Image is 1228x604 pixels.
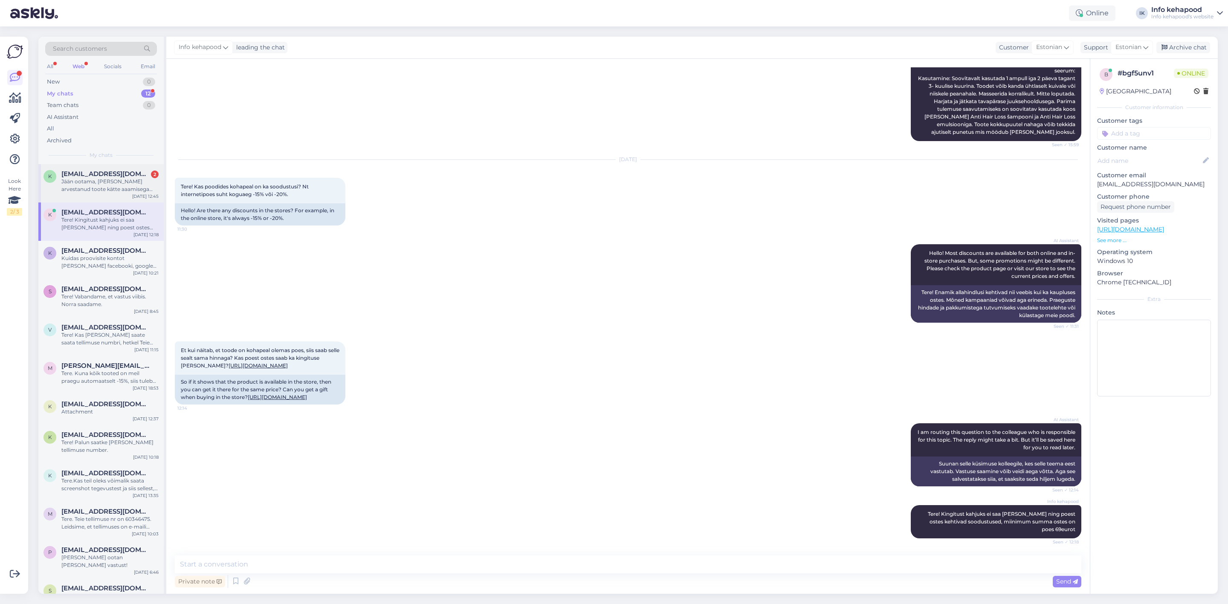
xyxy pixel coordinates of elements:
[48,250,52,256] span: k
[1047,498,1079,505] span: Info kehapood
[1097,237,1211,244] p: See more ...
[47,90,73,98] div: My chats
[133,231,159,238] div: [DATE] 12:18
[1118,68,1174,78] div: # bgf5unv1
[132,531,159,537] div: [DATE] 10:03
[1097,225,1164,233] a: [URL][DOMAIN_NAME]
[61,362,150,370] span: marjamaa.michel@gmail.com
[7,177,22,216] div: Look Here
[47,136,72,145] div: Archived
[139,61,157,72] div: Email
[1151,6,1214,13] div: Info kehapood
[248,394,307,400] a: [URL][DOMAIN_NAME]
[61,400,150,408] span: klenja.tiitsar@gmail.com
[133,416,159,422] div: [DATE] 12:37
[1097,216,1211,225] p: Visited pages
[1069,6,1115,21] div: Online
[61,584,150,592] span: sigridsepp@hotmail.com
[177,405,209,411] span: 12:14
[61,247,150,254] span: kristel.kiholane@mail.ee
[48,365,52,371] span: m
[911,457,1081,486] div: Suunan selle küsimuse kolleegile, kes selle teema eest vastutab. Vastuse saamine võib veidi aega ...
[175,203,345,225] div: Hello! Are there any discounts in the stores? For example, in the online store, it's always -15% ...
[90,151,113,159] span: My chats
[134,569,159,575] div: [DATE] 6:46
[1097,201,1174,213] div: Request phone number
[1097,104,1211,111] div: Customer information
[48,434,52,440] span: k
[175,576,225,587] div: Private note
[1097,248,1211,257] p: Operating system
[61,178,159,193] div: Jään ootama, [PERSON_NAME] arvestanud toote kätte aaamisega varem seega väga ootan infot
[48,511,52,517] span: m
[47,124,54,133] div: All
[133,270,159,276] div: [DATE] 10:21
[48,472,52,479] span: k
[1174,69,1208,78] span: Online
[132,193,159,199] div: [DATE] 12:45
[45,61,55,72] div: All
[1100,87,1171,96] div: [GEOGRAPHIC_DATA]
[61,431,150,439] span: ksaarkopli@gmail.com
[71,61,86,72] div: Web
[7,208,22,216] div: 2 / 3
[141,90,155,98] div: 12
[1097,171,1211,180] p: Customer email
[1047,416,1079,423] span: AI Assistant
[61,546,150,554] span: pliksplaks73@hotmail.com
[134,308,159,315] div: [DATE] 8:45
[61,469,150,477] span: katlinlindmae@gmail.com
[61,508,150,515] span: modernneklassika@gmail.com
[1056,578,1078,585] span: Send
[133,492,159,499] div: [DATE] 13:35
[61,515,159,531] div: Tere. Teie tellimuse nr on 60346475. Leidsime, et tellimuses on e-maili aadressis viga sees, seet...
[175,375,345,405] div: So if it shows that the product is available in the store, then you can get it there for the same...
[61,370,159,385] div: Tere. Kuna kõik tooted on meil praegu automaatselt -15%, siis tulebki koodi kasutades topelt [DEM...
[143,78,155,86] div: 0
[47,101,78,110] div: Team chats
[47,113,78,121] div: AI Assistant
[1047,539,1079,545] span: Seen ✓ 12:18
[996,43,1029,52] div: Customer
[1115,43,1141,52] span: Estonian
[181,347,341,369] span: Et kui näitab, et toode on kohapeal olemas poes, siis saab selle sealt sama hinnaga? Kas poest os...
[48,327,52,333] span: v
[177,226,209,232] span: 11:30
[1097,180,1211,189] p: [EMAIL_ADDRESS][DOMAIN_NAME]
[48,173,52,179] span: k
[1097,278,1211,287] p: Chrome [TECHNICAL_ID]
[1104,71,1108,78] span: b
[1156,42,1210,53] div: Archive chat
[61,208,150,216] span: katrinolesk@gmail.com
[61,477,159,492] div: Tere.Kas teil oleks võimalik saata screenshot tegevustest ja siis sellest, et ostukorv tühi? Ühes...
[61,408,159,416] div: Attachment
[61,254,159,270] div: Kuidas proovisite kontot [PERSON_NAME] facebooki, google või emailiga?
[48,549,52,555] span: p
[179,43,221,52] span: Info kehapood
[1097,308,1211,317] p: Notes
[1047,487,1079,493] span: Seen ✓ 12:14
[1097,257,1211,266] p: Windows 10
[181,183,310,197] span: Tere! Kas poodides kohapeal on ka soodustusi? Nt internetipoes suht koguaeg -15% või -20%.
[47,78,60,86] div: New
[49,288,52,295] span: s
[49,587,52,594] span: s
[61,293,159,308] div: Tere! Vabandame, et vastus viibis. Norra saadame.
[151,171,159,178] div: 2
[1047,323,1079,329] span: Seen ✓ 11:31
[1151,6,1223,20] a: Info kehapoodInfo kehapood's website
[61,554,159,569] div: [PERSON_NAME] ootan [PERSON_NAME] vastust!
[133,385,159,391] div: [DATE] 18:53
[134,347,159,353] div: [DATE] 11:15
[1080,43,1108,52] div: Support
[233,43,285,52] div: leading the chat
[1097,116,1211,125] p: Customer tags
[1098,156,1201,165] input: Add name
[1097,143,1211,152] p: Customer name
[48,403,52,410] span: k
[918,429,1077,451] span: I am routing this question to the colleague who is responsible for this topic. The reply might ta...
[924,250,1077,279] span: Hello! Most discounts are available for both online and in-store purchases. But, some promotions ...
[61,216,159,231] div: Tere! Kingitust kahjuks ei saa [PERSON_NAME] ning poest ostes kehtivad soodustused, miinimum summ...
[1097,269,1211,278] p: Browser
[911,285,1081,323] div: Tere! Enamik allahindlusi kehtivad nii veebis kui ka kaupluses ostes. Mõned kampaaniad võivad aga...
